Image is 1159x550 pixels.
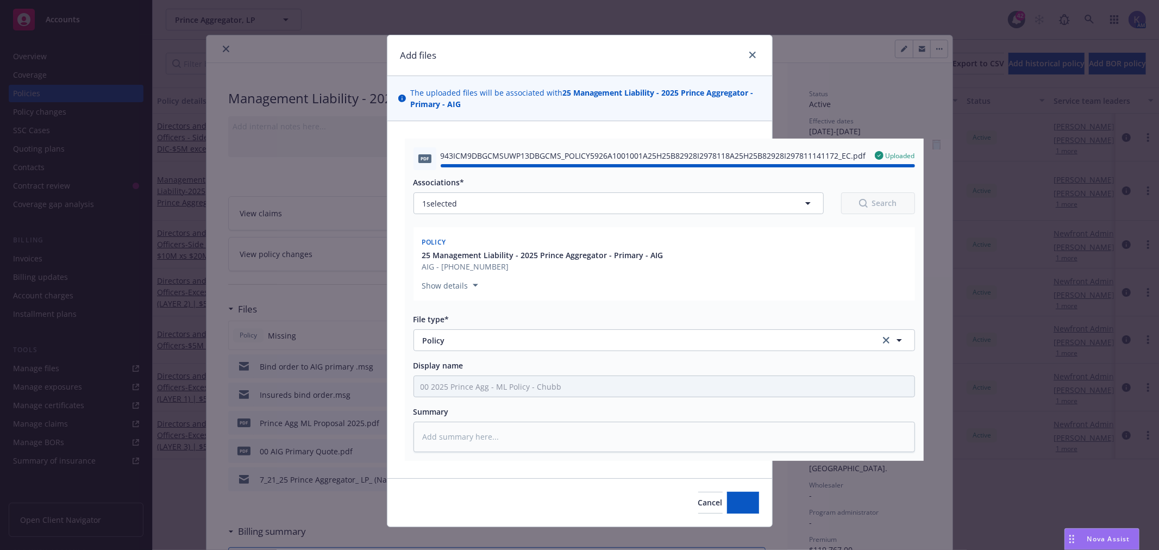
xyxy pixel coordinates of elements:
button: Nova Assist [1064,528,1139,550]
span: File type* [414,314,449,324]
span: Display name [414,360,463,371]
span: Nova Assist [1087,534,1130,543]
span: Cancel [698,497,723,508]
span: Add files [727,497,759,508]
button: Add files [727,492,759,514]
div: Drag to move [1065,529,1079,549]
input: Add display name here... [414,376,914,397]
span: Summary [414,407,449,417]
button: Cancel [698,492,723,514]
span: Policy [423,335,846,346]
button: Policy [414,329,915,351]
